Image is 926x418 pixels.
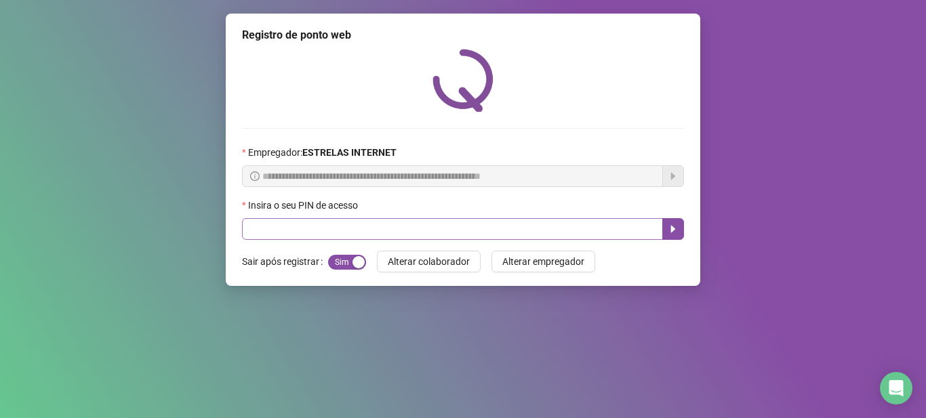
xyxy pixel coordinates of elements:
strong: ESTRELAS INTERNET [302,147,397,158]
span: Alterar empregador [502,254,584,269]
span: Alterar colaborador [388,254,470,269]
label: Insira o seu PIN de acesso [242,198,367,213]
label: Sair após registrar [242,251,328,272]
div: Open Intercom Messenger [880,372,912,404]
img: QRPoint [432,49,494,112]
button: Alterar colaborador [377,251,481,272]
span: info-circle [250,171,260,181]
span: Empregador : [248,145,397,160]
button: Alterar empregador [491,251,595,272]
span: caret-right [668,224,679,234]
div: Registro de ponto web [242,27,684,43]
